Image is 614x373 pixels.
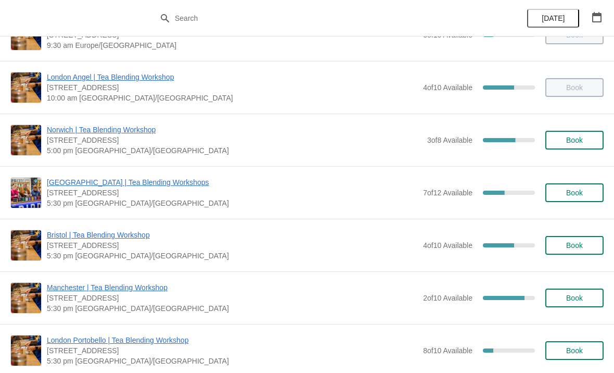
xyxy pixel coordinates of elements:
button: Book [545,289,604,307]
button: Book [545,183,604,202]
span: Bristol | Tea Blending Workshop [47,230,418,240]
span: 10:00 am [GEOGRAPHIC_DATA]/[GEOGRAPHIC_DATA] [47,93,418,103]
span: London Angel | Tea Blending Workshop [47,72,418,82]
span: [STREET_ADDRESS] [47,135,422,145]
button: [DATE] [527,9,579,28]
button: Book [545,236,604,255]
img: London Angel | Tea Blending Workshop | 26 Camden Passage, The Angel, London N1 8ED, UK | 10:00 am... [11,72,41,103]
span: 5:30 pm [GEOGRAPHIC_DATA]/[GEOGRAPHIC_DATA] [47,198,418,208]
span: 5:30 pm [GEOGRAPHIC_DATA]/[GEOGRAPHIC_DATA] [47,356,418,366]
span: 4 of 10 Available [423,241,472,250]
span: 8 of 10 Available [423,346,472,355]
span: 5:30 pm [GEOGRAPHIC_DATA]/[GEOGRAPHIC_DATA] [47,251,418,261]
span: [DATE] [542,14,565,22]
span: London Portobello | Tea Blending Workshop [47,335,418,345]
span: Book [566,241,583,250]
img: Bristol | Tea Blending Workshop | 73 Park Street, Bristol, BS1 5PB | 5:30 pm Europe/London [11,230,41,260]
img: Glasgow | Tea Blending Workshops | 215 Byres Road, Glasgow G12 8UD, UK | 5:30 pm Europe/London [11,178,41,208]
button: Book [545,131,604,150]
span: Manchester | Tea Blending Workshop [47,282,418,293]
span: Book [566,346,583,355]
span: [GEOGRAPHIC_DATA] | Tea Blending Workshops [47,177,418,188]
span: [STREET_ADDRESS] [47,188,418,198]
button: Book [545,341,604,360]
span: 5:00 pm [GEOGRAPHIC_DATA]/[GEOGRAPHIC_DATA] [47,145,422,156]
span: [STREET_ADDRESS] [47,82,418,93]
span: 4 of 10 Available [423,83,472,92]
span: 2 of 10 Available [423,294,472,302]
span: 9:30 am Europe/[GEOGRAPHIC_DATA] [47,40,418,51]
span: [STREET_ADDRESS] [47,240,418,251]
span: Norwich | Tea Blending Workshop [47,125,422,135]
input: Search [174,9,460,28]
img: Norwich | Tea Blending Workshop | 9 Back Of The Inns, Norwich NR2 1PT, UK | 5:00 pm Europe/London [11,125,41,155]
span: 3 of 8 Available [427,136,472,144]
span: [STREET_ADDRESS] [47,293,418,303]
span: 5:30 pm [GEOGRAPHIC_DATA]/[GEOGRAPHIC_DATA] [47,303,418,314]
span: [STREET_ADDRESS] [47,345,418,356]
img: Manchester | Tea Blending Workshop | 57 Church St, Manchester, M4 1PD | 5:30 pm Europe/London [11,283,41,313]
span: Book [566,294,583,302]
span: Book [566,189,583,197]
span: 7 of 12 Available [423,189,472,197]
img: London Portobello | Tea Blending Workshop | 158 Portobello Rd, London W11 2EB, UK | 5:30 pm Europ... [11,335,41,366]
span: Book [566,136,583,144]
